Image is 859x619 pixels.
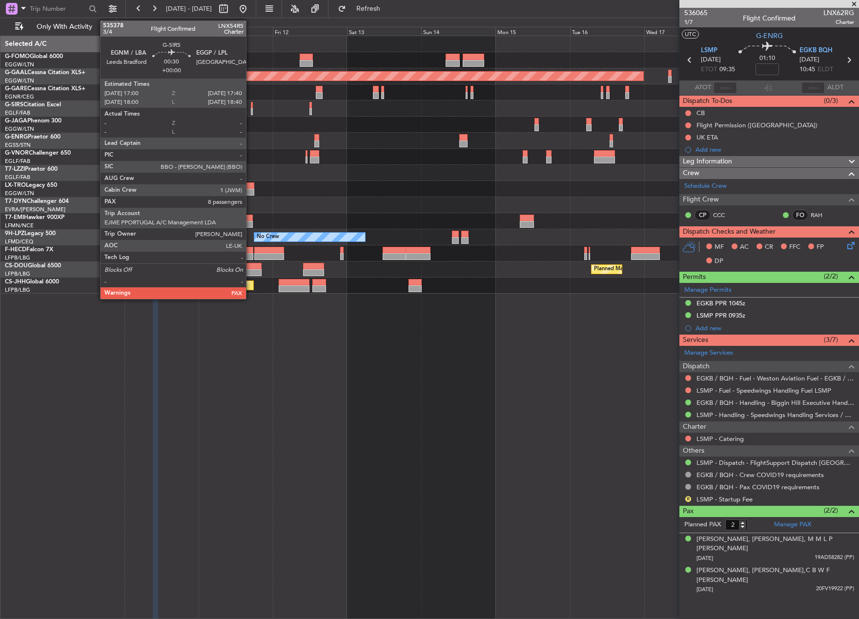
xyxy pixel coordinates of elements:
[719,65,735,75] span: 09:35
[696,586,713,593] span: [DATE]
[684,181,727,191] a: Schedule Crew
[815,554,854,562] span: 19AD58282 (PP)
[5,263,61,269] a: CS-DOUGlobal 6500
[5,102,61,108] a: G-SIRSCitation Excel
[817,242,824,252] span: FP
[696,459,854,467] a: LSMP - Dispatch - FlightSupport Dispatch [GEOGRAPHIC_DATA]
[824,505,838,516] span: (2/2)
[740,242,749,252] span: AC
[5,150,71,156] a: G-VNORChallenger 650
[714,82,737,94] input: --:--
[495,27,570,36] div: Mon 15
[124,27,199,36] div: Wed 10
[774,520,811,530] a: Manage PAX
[696,299,745,307] div: EGKB PPR 1045z
[683,156,732,167] span: Leg Information
[257,230,279,244] div: No Crew
[696,471,824,479] a: EGKB / BQH - Crew COVID19 requirements
[5,141,31,149] a: EGSS/STN
[25,23,103,30] span: Only With Activity
[5,118,61,124] a: G-JAGAPhenom 300
[696,535,854,554] div: [PERSON_NAME], [PERSON_NAME], M M L P [PERSON_NAME]
[5,182,57,188] a: LX-TROLegacy 650
[684,18,708,26] span: 1/7
[696,121,818,129] div: Flight Permission ([GEOGRAPHIC_DATA])
[74,278,228,293] div: Planned Maint [GEOGRAPHIC_DATA] ([GEOGRAPHIC_DATA])
[685,496,691,502] button: R
[827,83,843,93] span: ALDT
[715,242,724,252] span: MF
[696,435,744,443] a: LSMP - Catering
[5,270,30,278] a: LFPB/LBG
[5,279,26,285] span: CS-JHH
[696,399,854,407] a: EGKB / BQH - Handling - Biggin Hill Executive Handling EGKB / BQH
[695,145,854,154] div: Add new
[743,13,796,23] div: Flight Confirmed
[644,27,718,36] div: Wed 17
[5,231,24,237] span: 9H-LPZ
[5,279,59,285] a: CS-JHHGlobal 6000
[696,566,854,585] div: [PERSON_NAME], [PERSON_NAME],C B W F [PERSON_NAME]
[696,483,819,491] a: EGKB / BQH - Pax COVID19 requirements
[696,555,713,562] span: [DATE]
[5,134,61,140] a: G-ENRGPraetor 600
[696,386,831,395] a: LSMP - Fuel - Speedwings Handling Fuel LSMP
[5,61,34,68] a: EGGW/LTN
[824,96,838,106] span: (0/3)
[683,361,710,372] span: Dispatch
[756,31,783,41] span: G-ENRG
[5,125,34,133] a: EGGW/LTN
[683,96,732,107] span: Dispatch To-Dos
[683,421,706,433] span: Charter
[684,8,708,18] span: 536065
[5,70,85,76] a: G-GAALCessna Citation XLS+
[30,1,86,16] input: Trip Number
[696,374,854,382] a: EGKB / BQH - Fuel - Weston Aviation Fuel - EGKB / BQH
[683,272,706,283] span: Permits
[347,27,421,36] div: Sat 13
[5,70,27,76] span: G-GAAL
[684,285,732,295] a: Manage Permits
[683,335,708,346] span: Services
[5,199,69,204] a: T7-DYNChallenger 604
[696,133,718,141] div: UK ETA
[696,411,854,419] a: LSMP - Handling - Speedwings Handling Services / LSMP
[789,242,800,252] span: FFC
[5,174,30,181] a: EGLF/FAB
[696,495,753,503] a: LSMP - Startup Fee
[5,247,53,253] a: F-HECDFalcon 7X
[5,77,34,84] a: EGGW/LTN
[684,348,733,358] a: Manage Services
[5,215,64,220] a: T7-EMIHawker 900XP
[715,257,723,266] span: DP
[5,134,28,140] span: G-ENRG
[824,335,838,345] span: (3/7)
[5,238,33,245] a: LFMD/CEQ
[5,222,34,229] a: LFMN/NCE
[695,83,711,93] span: ATOT
[816,585,854,593] span: 20FV19922 (PP)
[5,206,65,213] a: EVRA/[PERSON_NAME]
[5,93,34,100] a: EGNR/CEG
[5,215,24,220] span: T7-EMI
[273,27,347,36] div: Fri 12
[5,166,25,172] span: T7-LZZI
[5,263,28,269] span: CS-DOU
[5,199,27,204] span: T7-DYN
[11,19,106,35] button: Only With Activity
[166,4,212,13] span: [DATE] - [DATE]
[696,109,705,117] div: CB
[759,54,775,63] span: 01:10
[5,86,27,92] span: G-GARE
[5,286,30,294] a: LFPB/LBG
[5,158,30,165] a: EGLF/FAB
[701,65,717,75] span: ETOT
[421,27,495,36] div: Sun 14
[5,231,56,237] a: 9H-LPZLegacy 500
[823,18,854,26] span: Charter
[5,150,29,156] span: G-VNOR
[695,324,854,332] div: Add new
[823,8,854,18] span: LNX62RG
[683,168,699,179] span: Crew
[570,27,644,36] div: Tue 16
